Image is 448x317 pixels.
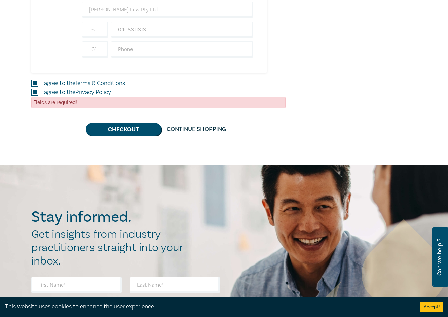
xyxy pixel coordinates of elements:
div: Fields are required! [31,97,286,108]
span: Can we help ? [436,232,443,283]
label: I agree to the [41,88,111,97]
input: +61 [82,22,108,38]
input: Last Name* [130,277,220,293]
button: Checkout [86,123,161,136]
a: Privacy Policy [75,88,111,96]
input: +61 [82,41,108,58]
a: Continue Shopping [161,123,231,136]
button: Accept cookies [420,302,443,312]
input: Phone [111,41,253,58]
input: Mobile* [111,22,253,38]
div: This website uses cookies to enhance the user experience. [5,302,410,311]
h2: Stay informed. [31,208,190,226]
label: I agree to the [41,79,125,88]
input: First Name* [31,277,122,293]
a: Terms & Conditions [75,79,125,87]
input: Company [82,2,253,18]
h2: Get insights from industry practitioners straight into your inbox. [31,227,190,268]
